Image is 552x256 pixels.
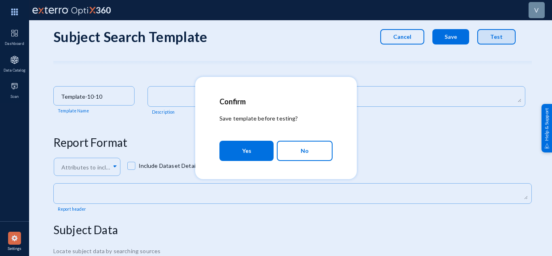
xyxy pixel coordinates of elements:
[219,141,274,161] button: Yes
[301,144,309,158] span: No
[219,97,333,106] h2: Confirm
[219,114,333,123] p: Save template before testing?
[277,141,333,161] button: No
[242,144,251,158] span: Yes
